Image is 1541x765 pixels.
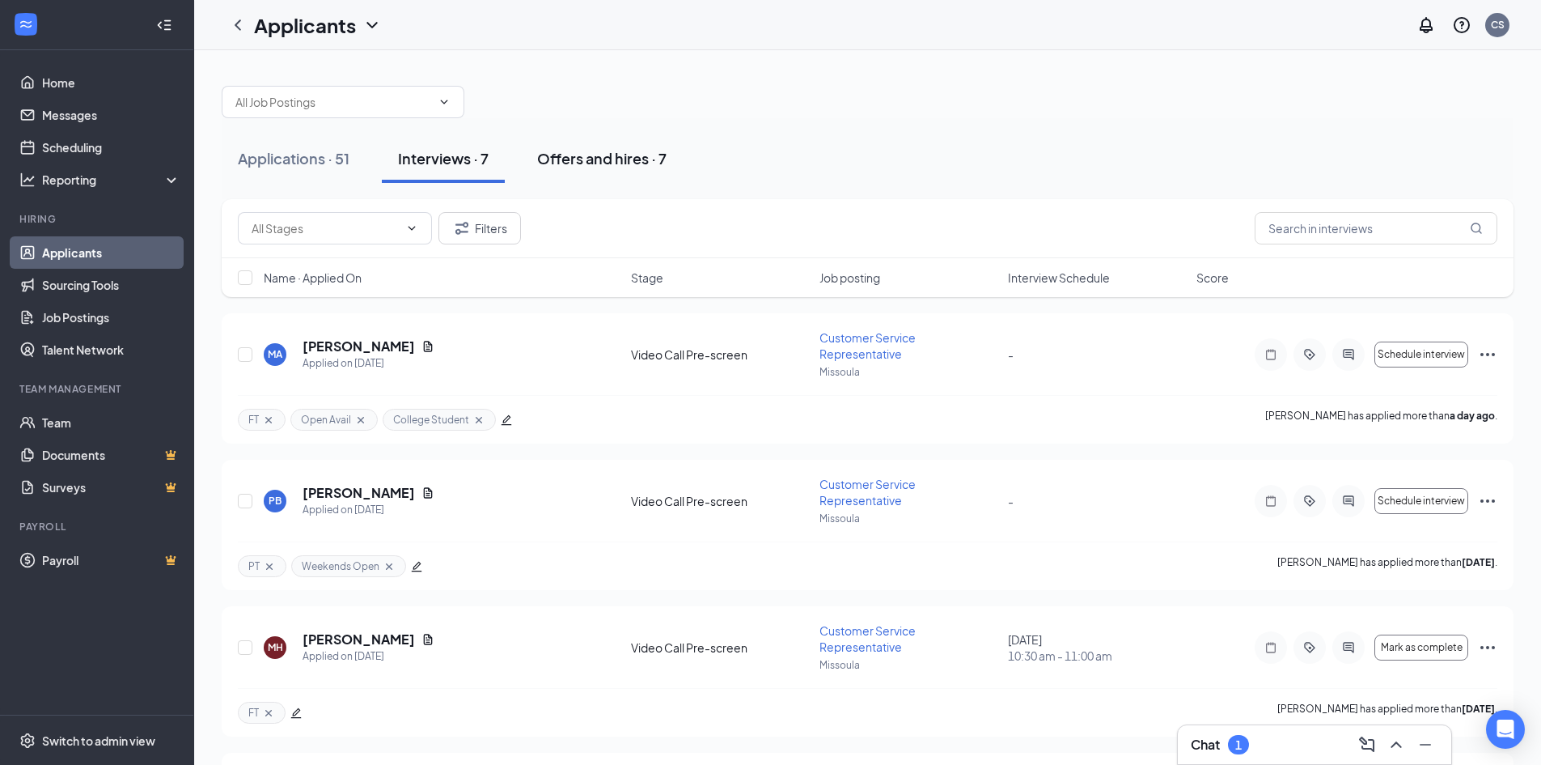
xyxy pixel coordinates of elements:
[42,439,180,471] a: DocumentsCrown
[1412,732,1438,758] button: Minimize
[1416,735,1435,754] svg: Minimize
[819,477,916,508] span: Customer Service Representative
[383,560,396,573] svg: Cross
[1191,736,1220,754] h3: Chat
[1265,409,1497,431] p: [PERSON_NAME] has applied more than .
[42,733,155,749] div: Switch to admin view
[290,708,302,719] span: edit
[354,414,367,427] svg: Cross
[631,640,810,656] div: Video Call Pre-screen
[254,11,356,39] h1: Applicants
[1478,345,1497,364] svg: Ellipses
[42,544,180,576] a: PayrollCrown
[405,222,418,235] svg: ChevronDown
[238,148,349,168] div: Applications · 51
[1008,270,1110,286] span: Interview Schedule
[819,330,916,361] span: Customer Service Representative
[819,623,916,654] span: Customer Service Representative
[501,414,512,426] span: edit
[398,148,489,168] div: Interviews · 7
[262,414,275,427] svg: Cross
[1235,738,1242,752] div: 1
[421,633,434,646] svg: Document
[269,494,282,508] div: PB
[262,707,275,720] svg: Cross
[819,658,998,672] p: Missoula
[1339,348,1358,361] svg: ActiveChat
[1462,703,1495,715] b: [DATE]
[228,15,248,35] svg: ChevronLeft
[248,413,259,427] span: FT
[301,413,351,427] span: Open Avail
[19,733,36,749] svg: Settings
[235,93,431,111] input: All Job Postings
[819,270,880,286] span: Job posting
[18,16,34,32] svg: WorkstreamLogo
[452,219,472,238] svg: Filter
[42,406,180,439] a: Team
[1478,491,1497,511] svg: Ellipses
[19,382,177,396] div: Team Management
[263,560,276,573] svg: Cross
[1491,18,1505,32] div: CS
[1261,495,1281,508] svg: Note
[1378,349,1465,360] span: Schedule interview
[303,502,434,518] div: Applied on [DATE]
[1300,641,1319,654] svg: ActiveTag
[1008,631,1187,664] div: [DATE]
[1261,641,1281,654] svg: Note
[1354,732,1380,758] button: ComposeMessage
[303,631,415,648] h5: [PERSON_NAME]
[1383,732,1409,758] button: ChevronUp
[421,487,434,499] svg: Document
[1008,347,1014,362] span: -
[1008,494,1014,508] span: -
[248,706,259,720] span: FT
[631,346,810,363] div: Video Call Pre-screen
[303,648,434,665] div: Applied on [DATE]
[1339,641,1358,654] svg: ActiveChat
[411,561,422,572] span: edit
[264,270,362,286] span: Name · Applied On
[156,17,172,33] svg: Collapse
[42,236,180,269] a: Applicants
[819,365,998,379] p: Missoula
[19,520,177,533] div: Payroll
[1277,555,1497,577] p: [PERSON_NAME] has applied more than .
[393,413,469,427] span: College Student
[631,493,810,509] div: Video Call Pre-screen
[42,172,181,188] div: Reporting
[1196,270,1229,286] span: Score
[42,269,180,301] a: Sourcing Tools
[1462,556,1495,568] b: [DATE]
[537,148,667,168] div: Offers and hires · 7
[19,172,36,188] svg: Analysis
[1478,638,1497,657] svg: Ellipses
[42,66,180,99] a: Home
[362,15,382,35] svg: ChevronDown
[631,270,663,286] span: Stage
[1339,495,1358,508] svg: ActiveChat
[1374,342,1468,368] button: Schedule interview
[1300,348,1319,361] svg: ActiveTag
[302,559,379,573] span: Weekends Open
[19,212,177,226] div: Hiring
[1470,222,1483,235] svg: MagnifyingGlass
[421,340,434,353] svg: Document
[1255,212,1497,244] input: Search in interviews
[1381,642,1463,653] span: Mark as complete
[1378,495,1465,507] span: Schedule interview
[1452,15,1471,35] svg: QuestionInfo
[252,219,399,237] input: All Stages
[1386,735,1406,754] svg: ChevronUp
[819,512,998,525] p: Missoula
[42,301,180,334] a: Job Postings
[1300,495,1319,508] svg: ActiveTag
[42,99,180,131] a: Messages
[248,559,260,573] span: PT
[303,338,415,355] h5: [PERSON_NAME]
[1450,410,1495,422] b: a day ago
[472,414,485,427] svg: Cross
[438,96,451,108] svg: ChevronDown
